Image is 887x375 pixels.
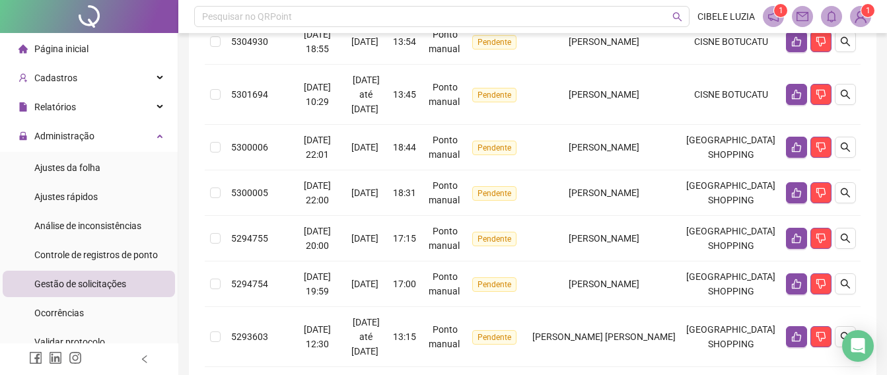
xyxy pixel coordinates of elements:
span: Cadastros [34,73,77,83]
span: Pendente [472,232,516,246]
td: CISNE BOTUCATU [681,65,781,125]
span: Administração [34,131,94,141]
span: 13:54 [393,36,416,47]
span: 5301694 [231,89,268,100]
img: 73019 [851,7,870,26]
span: Análise de inconsistências [34,221,141,231]
span: Pendente [472,330,516,345]
span: [DATE] até [DATE] [351,317,380,357]
span: dislike [816,279,826,289]
span: like [791,36,802,47]
span: Pendente [472,88,516,102]
span: [DATE] 22:00 [304,180,331,205]
span: Pendente [472,277,516,292]
span: 5300005 [231,187,268,198]
span: file [18,102,28,112]
span: [DATE] 20:00 [304,226,331,251]
span: 5294754 [231,279,268,289]
span: like [791,89,802,100]
span: 5294755 [231,233,268,244]
span: [DATE] [351,279,378,289]
span: Ponto manual [429,271,460,296]
span: search [672,12,682,22]
span: mail [797,11,808,22]
span: [PERSON_NAME] [569,187,639,198]
span: [DATE] 10:29 [304,82,331,107]
span: dislike [816,89,826,100]
td: [GEOGRAPHIC_DATA] SHOPPING [681,216,781,261]
span: Gestão de solicitações [34,279,126,289]
span: home [18,44,28,53]
span: [PERSON_NAME] [PERSON_NAME] [532,331,676,342]
span: [DATE] [351,36,378,47]
span: [PERSON_NAME] [569,36,639,47]
span: Controle de registros de ponto [34,250,158,260]
span: dislike [816,142,826,153]
span: search [840,89,851,100]
span: [DATE] [351,187,378,198]
span: search [840,142,851,153]
span: Ponto manual [429,180,460,205]
span: dislike [816,187,826,198]
span: 5304930 [231,36,268,47]
span: Ocorrências [34,308,84,318]
span: [PERSON_NAME] [569,89,639,100]
span: 17:15 [393,233,416,244]
span: Ponto manual [429,135,460,160]
span: instagram [69,351,82,364]
span: like [791,187,802,198]
span: [DATE] [351,142,378,153]
span: [DATE] 22:01 [304,135,331,160]
span: dislike [816,233,826,244]
span: Relatórios [34,102,76,112]
span: dislike [816,36,826,47]
span: 13:45 [393,89,416,100]
span: dislike [816,331,826,342]
span: 1 [779,6,783,15]
span: like [791,142,802,153]
td: [GEOGRAPHIC_DATA] SHOPPING [681,307,781,367]
span: Validar protocolo [34,337,105,347]
span: CIBELE LUZIA [697,9,755,24]
span: 13:15 [393,331,416,342]
span: like [791,331,802,342]
span: Pendente [472,141,516,155]
td: [GEOGRAPHIC_DATA] SHOPPING [681,261,781,307]
span: search [840,233,851,244]
span: 18:31 [393,187,416,198]
div: Open Intercom Messenger [842,330,874,362]
span: linkedin [49,351,62,364]
span: Pendente [472,35,516,50]
td: CISNE BOTUCATU [681,19,781,65]
span: Ajustes rápidos [34,191,98,202]
span: notification [767,11,779,22]
td: [GEOGRAPHIC_DATA] SHOPPING [681,170,781,216]
span: 5300006 [231,142,268,153]
span: [DATE] 12:30 [304,324,331,349]
span: [DATE] até [DATE] [351,75,380,114]
span: like [791,233,802,244]
sup: Atualize o seu contato no menu Meus Dados [861,4,874,17]
sup: 1 [774,4,787,17]
span: Pendente [472,186,516,201]
span: search [840,36,851,47]
span: lock [18,131,28,141]
span: facebook [29,351,42,364]
span: left [140,355,149,364]
span: Página inicial [34,44,89,54]
span: 5293603 [231,331,268,342]
span: user-add [18,73,28,83]
span: [DATE] [351,233,378,244]
span: [PERSON_NAME] [569,279,639,289]
span: Ponto manual [429,226,460,251]
span: 17:00 [393,279,416,289]
span: [PERSON_NAME] [569,142,639,153]
span: Ajustes da folha [34,162,100,173]
span: search [840,331,851,342]
span: Ponto manual [429,82,460,107]
span: search [840,187,851,198]
span: 1 [866,6,870,15]
span: 18:44 [393,142,416,153]
td: [GEOGRAPHIC_DATA] SHOPPING [681,125,781,170]
span: [PERSON_NAME] [569,233,639,244]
